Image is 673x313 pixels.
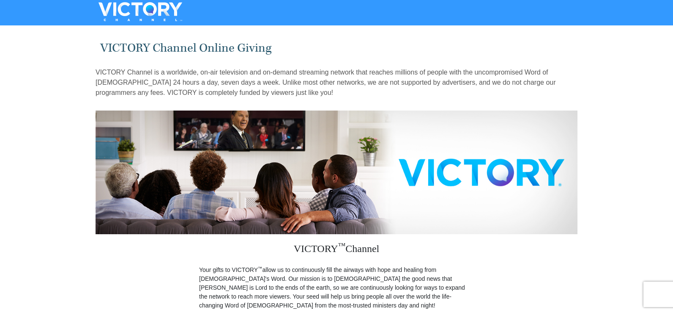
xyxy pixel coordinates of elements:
[96,67,577,98] p: VICTORY Channel is a worldwide, on-air television and on-demand streaming network that reaches mi...
[199,266,474,310] p: Your gifts to VICTORY allow us to continuously fill the airways with hope and healing from [DEMOG...
[100,41,573,55] h1: VICTORY Channel Online Giving
[88,2,193,21] img: VICTORYTHON - VICTORY Channel
[338,241,346,250] sup: ™
[199,234,474,266] h3: VICTORY Channel
[258,266,263,271] sup: ™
